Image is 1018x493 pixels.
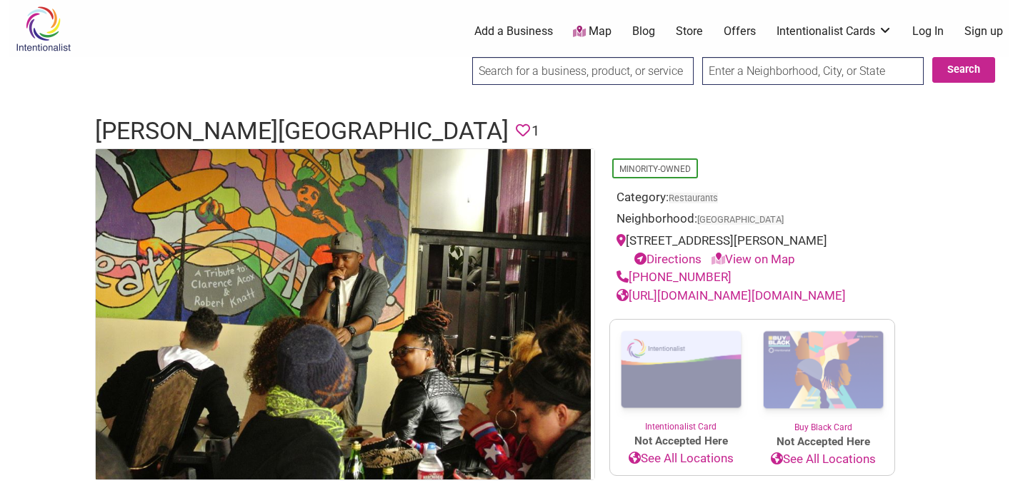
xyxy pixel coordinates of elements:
[610,449,752,468] a: See All Locations
[912,24,944,39] a: Log In
[619,164,691,174] a: Minority-Owned
[610,320,752,420] img: Intentionalist Card
[702,57,924,85] input: Enter a Neighborhood, City, or State
[777,24,892,39] a: Intentionalist Cards
[474,24,553,39] a: Add a Business
[617,270,732,284] a: [PHONE_NUMBER]
[669,193,718,203] a: Restaurants
[617,210,888,232] div: Neighborhood:
[617,188,888,210] div: Category:
[964,24,1003,39] a: Sign up
[632,24,655,39] a: Blog
[95,114,509,148] h1: [PERSON_NAME][GEOGRAPHIC_DATA]
[9,6,77,52] img: Intentionalist
[617,232,888,268] div: [STREET_ADDRESS][PERSON_NAME]
[932,57,995,83] button: Search
[724,24,756,39] a: Offers
[532,120,539,142] span: 1
[752,450,894,469] a: See All Locations
[472,57,694,85] input: Search for a business, product, or service
[573,24,612,40] a: Map
[610,320,752,433] a: Intentionalist Card
[752,320,894,434] a: Buy Black Card
[752,320,894,421] img: Buy Black Card
[617,288,846,303] a: [URL][DOMAIN_NAME][DOMAIN_NAME]
[697,215,784,225] span: [GEOGRAPHIC_DATA]
[752,434,894,450] span: Not Accepted Here
[712,252,795,266] a: View on Map
[676,24,703,39] a: Store
[610,433,752,449] span: Not Accepted Here
[634,252,702,266] a: Directions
